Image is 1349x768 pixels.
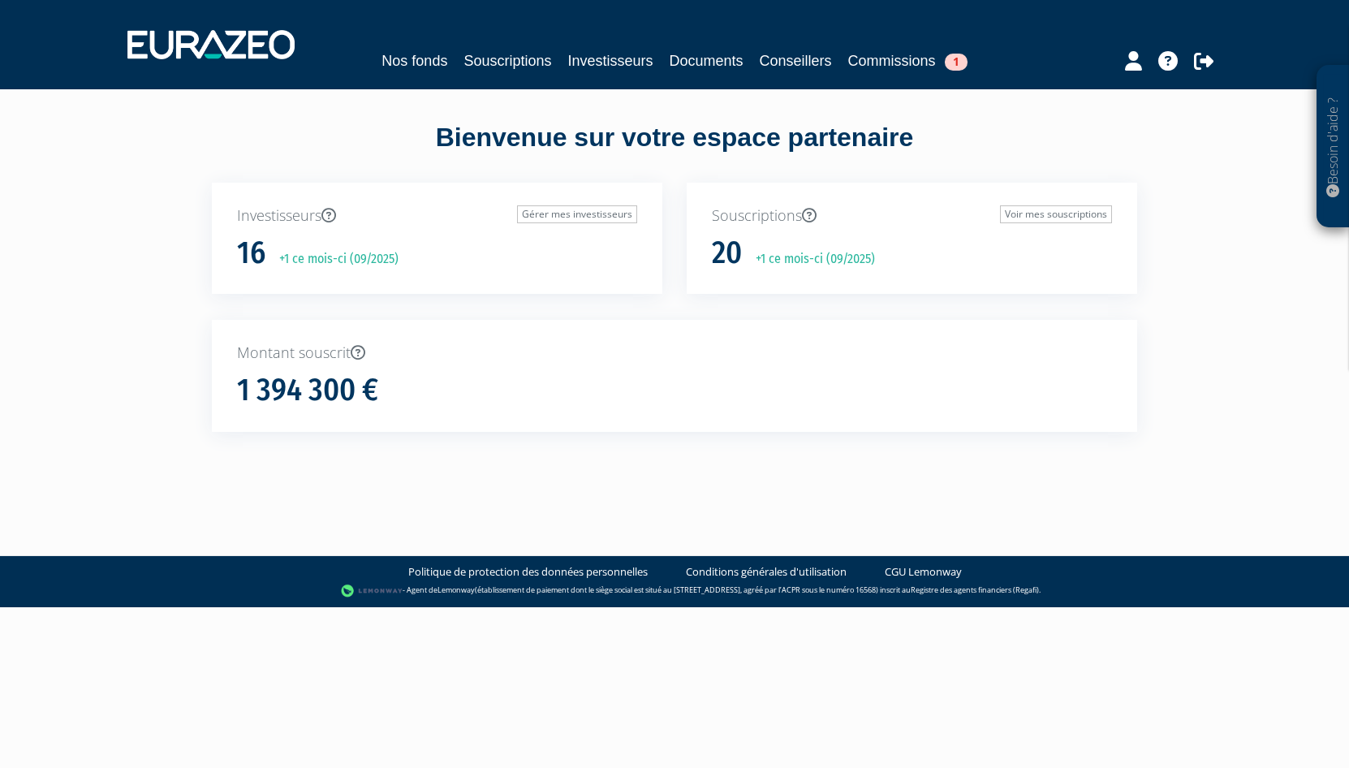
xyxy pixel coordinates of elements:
div: Bienvenue sur votre espace partenaire [200,119,1149,183]
img: 1732889491-logotype_eurazeo_blanc_rvb.png [127,30,295,59]
a: CGU Lemonway [885,564,962,580]
a: Nos fonds [381,50,447,72]
a: Voir mes souscriptions [1000,205,1112,223]
div: - Agent de (établissement de paiement dont le siège social est situé au [STREET_ADDRESS], agréé p... [16,583,1333,599]
p: Investisseurs [237,205,637,227]
h1: 20 [712,236,742,270]
p: +1 ce mois-ci (09/2025) [268,250,399,269]
img: logo-lemonway.png [341,583,403,599]
h1: 1 394 300 € [237,373,378,408]
a: Souscriptions [463,50,551,72]
a: Lemonway [437,585,475,595]
a: Gérer mes investisseurs [517,205,637,223]
a: Conseillers [760,50,832,72]
h1: 16 [237,236,265,270]
p: Montant souscrit [237,343,1112,364]
a: Documents [670,50,743,72]
a: Registre des agents financiers (Regafi) [911,585,1039,595]
a: Politique de protection des données personnelles [408,564,648,580]
p: +1 ce mois-ci (09/2025) [744,250,875,269]
a: Commissions1 [848,50,968,72]
span: 1 [945,54,968,71]
a: Conditions générales d'utilisation [686,564,847,580]
p: Souscriptions [712,205,1112,227]
p: Besoin d'aide ? [1324,74,1343,220]
a: Investisseurs [567,50,653,72]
